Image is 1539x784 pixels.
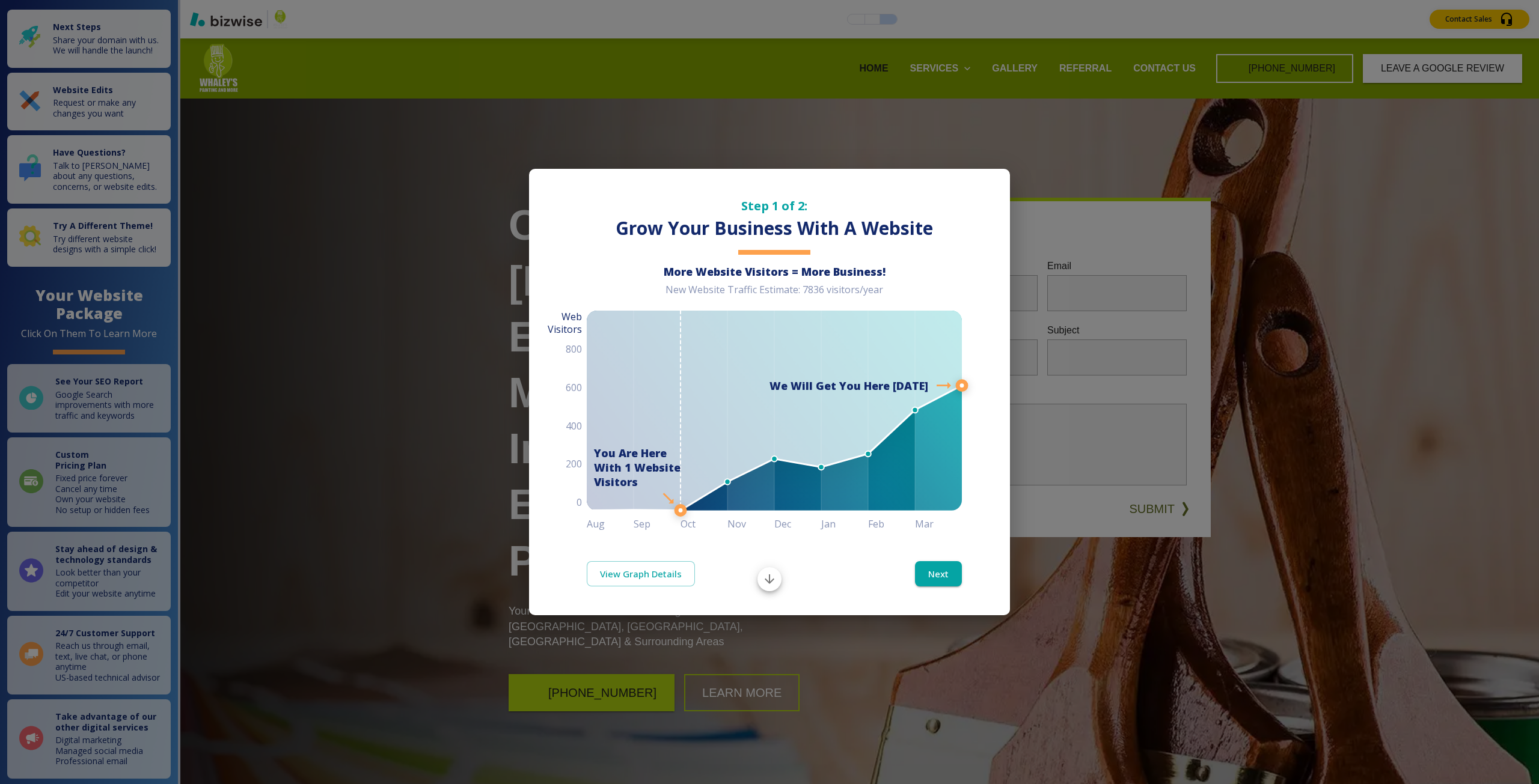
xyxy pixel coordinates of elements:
[915,561,962,586] button: Next
[587,216,962,241] h3: Grow Your Business With A Website
[868,515,915,532] h6: Feb
[634,515,681,532] h6: Sep
[821,515,868,532] h6: Jan
[681,515,727,532] h6: Oct
[587,284,962,306] div: New Website Traffic Estimate: 7836 visitors/year
[727,515,774,532] h6: Nov
[757,567,782,591] button: Scroll to bottom
[587,198,962,214] h5: Step 1 of 2:
[587,561,695,586] a: View Graph Details
[915,515,962,532] h6: Mar
[587,264,962,279] h6: More Website Visitors = More Business!
[587,515,634,532] h6: Aug
[774,515,821,532] h6: Dec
